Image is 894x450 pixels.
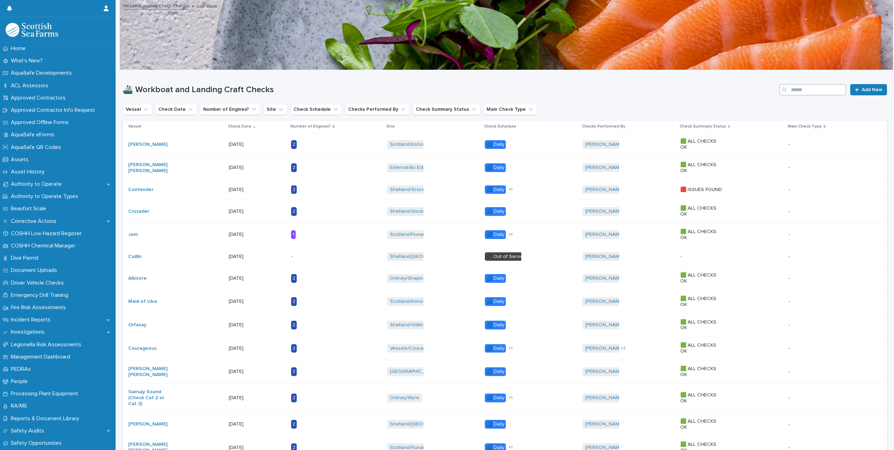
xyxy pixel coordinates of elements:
div: 2 [291,344,297,353]
div: 2 [291,297,297,306]
a: Vessels/Courageous [390,346,437,352]
button: Vessel [123,104,152,115]
p: [DATE] [229,395,273,401]
a: External/An External Site [390,165,445,171]
span: + 1 [509,346,513,350]
p: Management Dashboard [8,354,76,360]
div: 🟦 Daily [485,297,506,306]
p: - [789,185,791,193]
p: - [789,297,791,305]
p: - [789,230,791,238]
p: ACL Assessors [8,82,54,89]
div: 2 [291,394,297,402]
p: 🟩 ALL CHECKS OK [680,296,724,308]
p: PEDRAs [8,366,36,373]
div: 🟦 Daily [485,344,506,353]
p: 🟩 ALL CHECKS OK [680,392,724,404]
p: 🟩 ALL CHECKS OK [680,205,724,217]
a: [PERSON_NAME] [585,346,624,352]
button: Number of Engines? [200,104,261,115]
button: Main Check Type [483,104,537,115]
a: [PERSON_NAME] [585,322,624,328]
p: What's New? [8,57,48,64]
button: Checks Performed By [345,104,410,115]
p: COSHH Low Hazard Register [8,230,87,237]
a: Jem [128,232,138,238]
a: Add New [850,84,887,95]
div: 2 [291,321,297,329]
p: Legionella Risk Assessments [8,341,87,348]
p: [DATE] [229,165,273,171]
p: Safety Opportunities [8,440,67,446]
tr: Maid of Ulva [DATE]2Scotland/Kishorn Shared Shorebase 🟦 Daily[PERSON_NAME] 🟩 ALL CHECKS OK-- [123,290,887,313]
a: [PERSON_NAME] [585,299,624,305]
p: [DATE] [229,346,273,352]
p: Safety Audits [8,428,50,434]
a: [PERSON_NAME] [585,275,624,281]
p: Authority to Operate Types [8,193,84,200]
p: [DATE] [229,299,273,305]
p: Investigations [8,329,50,335]
img: bPIBxiqnSb2ggTQWdOVV [6,23,58,37]
p: - [789,394,791,401]
a: Shetland/[GEOGRAPHIC_DATA] [390,421,460,427]
p: 🟩 ALL CHECKS OK [680,138,724,150]
div: 🟦 Daily [485,321,506,329]
div: 2 [291,207,297,216]
p: Approved Contractors [8,95,71,101]
h1: 🚢 Workboat and Landing Craft Checks [123,85,777,95]
p: Dive Permit [8,255,44,261]
p: 🟥 ISSUES FOUND [680,187,724,193]
p: Authority to Operate [8,181,67,187]
p: 🟩 ALL CHECKS OK [680,342,724,354]
a: Vessel/Landing Craft Checks [123,1,189,9]
p: Emergency Drill Training [8,292,74,299]
p: Check Schedule [484,123,516,130]
div: 2 [291,367,297,376]
div: 1 [291,230,296,239]
span: + 1 [509,396,513,400]
a: Orkney/Wyre [390,395,419,401]
p: Check Summary Status [680,123,726,130]
p: - [291,254,335,260]
a: [PERSON_NAME] [585,369,624,375]
p: Reports & Document Library [8,415,85,422]
p: 🟩 ALL CHECKS OK [680,162,724,174]
div: 🟦 Daily [485,230,506,239]
p: 🟩 ALL CHECKS OK [680,319,724,331]
div: 🟦 Daily [485,367,506,376]
p: Incident Reports [8,316,56,323]
a: [PERSON_NAME] [PERSON_NAME] [128,366,172,378]
p: [DATE] [229,421,273,427]
a: Shetland/[GEOGRAPHIC_DATA][PERSON_NAME] [390,254,498,260]
a: [PERSON_NAME] [128,142,167,148]
p: Vessel [128,123,142,130]
span: Add New [862,87,882,92]
a: Contender [128,187,153,193]
button: Check Date [155,104,197,115]
p: [DATE] [229,232,273,238]
a: [GEOGRAPHIC_DATA]/[GEOGRAPHIC_DATA] [390,369,488,375]
div: 2 [291,274,297,283]
p: Site [386,123,395,130]
tr: Contender [DATE]2Shetland/Score [PERSON_NAME] 🟦 Daily+1[PERSON_NAME] 🟥 ISSUES FOUND-- [123,179,887,200]
div: 2 [291,140,297,149]
p: - [789,321,791,328]
p: Checks Performed By [582,123,625,130]
p: RA/MS [8,403,33,409]
p: Check Date [228,123,252,130]
span: + 1 [509,445,513,450]
p: - [789,344,791,352]
div: 2 [291,163,297,172]
span: + 1 [509,233,513,237]
p: Assets [8,156,34,163]
tr: Jem [DATE]1Scotland/Fiunary 🟦 Daily+1[PERSON_NAME] 🟩 ALL CHECKS OK-- [123,223,887,246]
a: [PERSON_NAME] [585,232,624,238]
p: Beaufort Scale [8,205,52,212]
p: COSHH Chemical Manager [8,243,81,249]
button: Site [263,104,288,115]
div: 2 [291,185,297,194]
div: 🟦 Daily [485,207,506,216]
a: Gairsay Sound (Check Cat 2 or Cat 3) [128,389,172,407]
div: Search [779,84,846,95]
